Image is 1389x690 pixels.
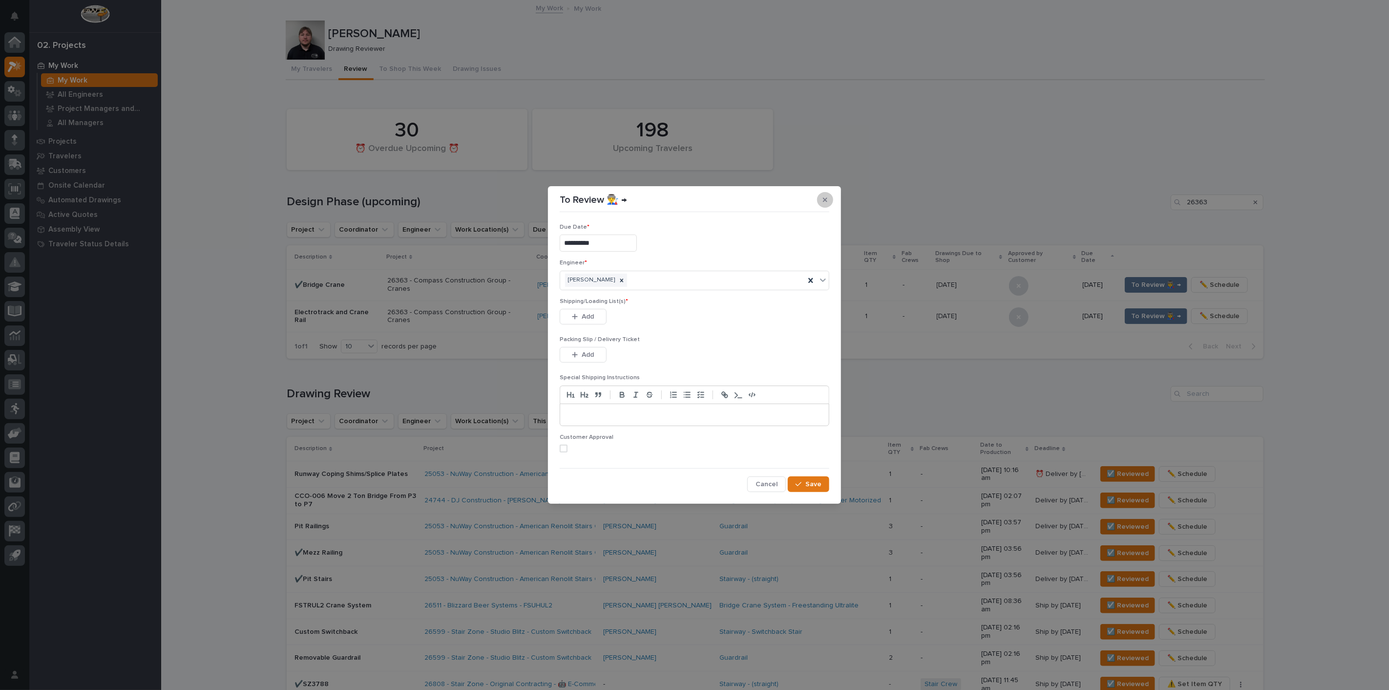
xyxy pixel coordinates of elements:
span: Due Date [560,224,589,230]
span: Save [805,480,821,489]
span: Customer Approval [560,434,613,440]
span: Packing Slip / Delivery Ticket [560,337,640,343]
span: Shipping/Loading List(s) [560,299,628,304]
button: Add [560,347,607,363]
button: Cancel [747,476,786,492]
div: [PERSON_NAME] [565,274,616,287]
span: Engineer [560,260,587,266]
span: Cancel [756,480,778,489]
span: Special Shipping Instructions [560,375,640,381]
span: Add [582,350,594,359]
span: Add [582,312,594,321]
p: To Review 👨‍🏭 → [560,194,627,206]
button: Save [788,476,829,492]
button: Add [560,309,607,324]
